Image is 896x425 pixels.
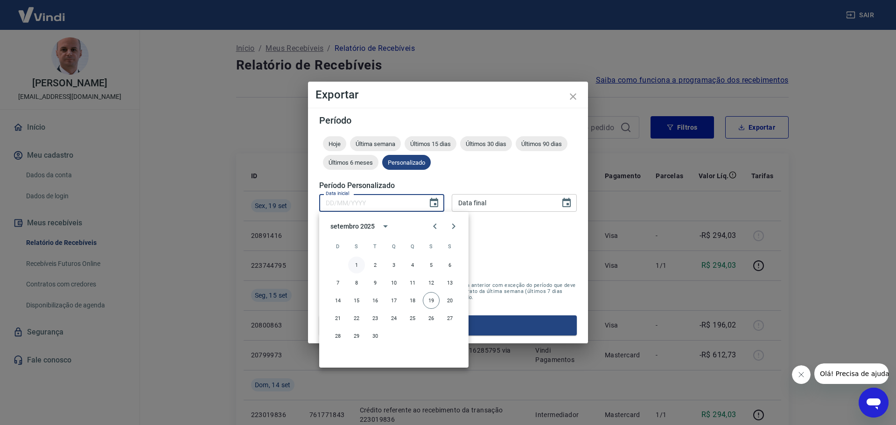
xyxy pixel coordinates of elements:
[315,89,581,100] h4: Exportar
[367,310,384,327] button: 23
[348,257,365,273] button: 1
[329,274,346,291] button: 7
[404,237,421,256] span: quinta-feira
[319,116,577,125] h5: Período
[367,237,384,256] span: terça-feira
[382,155,431,170] div: Personalizado
[792,365,811,384] iframe: Fechar mensagem
[404,257,421,273] button: 4
[382,159,431,166] span: Personalizado
[441,274,458,291] button: 13
[378,218,393,234] button: calendar view is open, switch to year view
[516,136,567,151] div: Últimos 90 dias
[348,237,365,256] span: segunda-feira
[404,310,421,327] button: 25
[460,140,512,147] span: Últimos 30 dias
[319,181,577,190] h5: Período Personalizado
[452,194,553,211] input: DD/MM/YYYY
[329,327,346,344] button: 28
[367,292,384,309] button: 16
[323,155,378,170] div: Últimos 6 meses
[404,292,421,309] button: 18
[367,274,384,291] button: 9
[350,136,401,151] div: Última semana
[323,140,346,147] span: Hoje
[330,222,375,231] div: setembro 2025
[385,257,402,273] button: 3
[329,292,346,309] button: 14
[423,257,440,273] button: 5
[426,217,444,236] button: Previous month
[405,136,456,151] div: Últimos 15 dias
[441,257,458,273] button: 6
[367,257,384,273] button: 2
[516,140,567,147] span: Últimos 90 dias
[385,274,402,291] button: 10
[425,194,443,212] button: Choose date
[557,194,576,212] button: Choose date
[441,292,458,309] button: 20
[441,310,458,327] button: 27
[329,310,346,327] button: 21
[348,310,365,327] button: 22
[348,274,365,291] button: 8
[348,327,365,344] button: 29
[423,292,440,309] button: 19
[367,327,384,344] button: 30
[385,292,402,309] button: 17
[385,237,402,256] span: quarta-feira
[423,310,440,327] button: 26
[323,136,346,151] div: Hoje
[441,237,458,256] span: sábado
[814,363,889,384] iframe: Mensagem da empresa
[350,140,401,147] span: Última semana
[6,7,78,14] span: Olá! Precisa de ajuda?
[323,159,378,166] span: Últimos 6 meses
[319,194,421,211] input: DD/MM/YYYY
[329,237,346,256] span: domingo
[562,85,584,108] button: close
[859,388,889,418] iframe: Botão para abrir a janela de mensagens
[405,140,456,147] span: Últimos 15 dias
[385,310,402,327] button: 24
[404,274,421,291] button: 11
[460,136,512,151] div: Últimos 30 dias
[423,274,440,291] button: 12
[423,237,440,256] span: sexta-feira
[348,292,365,309] button: 15
[326,190,350,197] label: Data inicial
[444,217,463,236] button: Next month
